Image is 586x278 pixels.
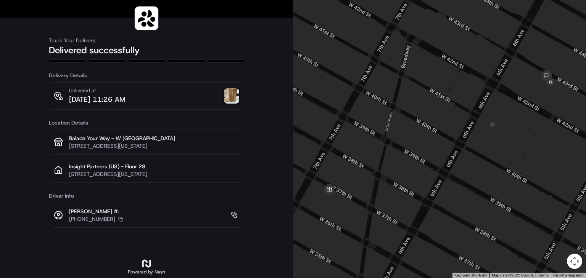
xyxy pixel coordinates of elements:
span: Map data ©2025 Google [492,273,533,277]
img: logo-public_tracking_screen-Sharebite-1703187580717.png [136,8,157,29]
p: Balade Your Way - W [GEOGRAPHIC_DATA] [69,134,239,142]
p: Delivered at [69,87,125,94]
h3: Driver Info [49,192,244,200]
button: Keyboard shortcuts [454,273,487,278]
img: Google [295,268,320,278]
h2: Delivered successfully [49,44,244,56]
h2: Powered by [128,269,165,275]
span: Nash [155,269,165,275]
p: [PHONE_NUMBER] [69,215,115,223]
img: photo_proof_of_delivery image [224,88,239,104]
a: Report a map error [553,273,584,277]
h3: Location Details [49,119,244,126]
a: Terms (opens in new tab) [538,273,549,277]
p: Insight Partners (US) - Floor 28 [69,163,239,170]
p: [STREET_ADDRESS][US_STATE] [69,170,239,178]
h3: Delivery Details [49,72,244,79]
h3: Track Your Delivery [49,37,244,44]
p: [STREET_ADDRESS][US_STATE] [69,142,239,150]
a: Open this area in Google Maps (opens a new window) [295,268,320,278]
p: [PERSON_NAME] #. [69,208,123,215]
p: [DATE] 11:26 AM [69,94,125,105]
button: Map camera controls [567,254,582,269]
